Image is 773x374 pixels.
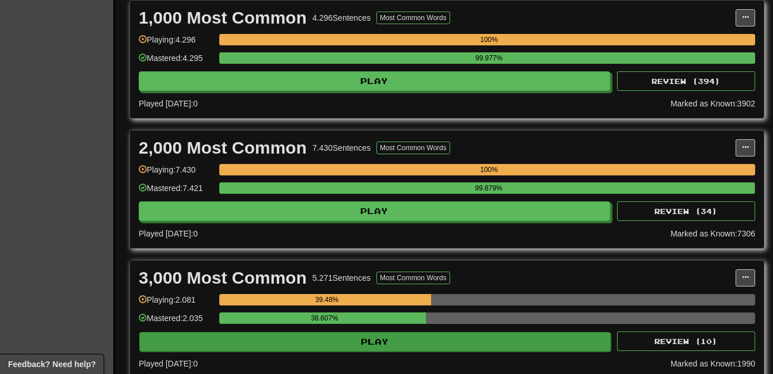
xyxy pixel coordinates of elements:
[139,182,214,201] div: Mastered: 7.421
[223,294,431,306] div: 39.48%
[313,142,371,154] div: 7.430 Sentences
[139,312,214,331] div: Mastered: 2.035
[139,99,197,108] span: Played [DATE]: 0
[139,269,307,287] div: 3,000 Most Common
[313,272,371,284] div: 5.271 Sentences
[139,359,197,368] span: Played [DATE]: 0
[617,331,755,351] button: Review (10)
[223,312,426,324] div: 38.607%
[376,272,450,284] button: Most Common Words
[313,12,371,24] div: 4.296 Sentences
[223,34,755,45] div: 100%
[139,332,611,352] button: Play
[617,201,755,221] button: Review (34)
[671,358,755,369] div: Marked as Known: 1990
[223,164,755,175] div: 100%
[139,201,610,221] button: Play
[671,98,755,109] div: Marked as Known: 3902
[223,182,755,194] div: 99.879%
[139,229,197,238] span: Played [DATE]: 0
[139,294,214,313] div: Playing: 2.081
[139,52,214,71] div: Mastered: 4.295
[139,71,610,91] button: Play
[139,139,307,157] div: 2,000 Most Common
[376,142,450,154] button: Most Common Words
[223,52,755,64] div: 99.977%
[376,12,450,24] button: Most Common Words
[8,358,96,370] span: Open feedback widget
[617,71,755,91] button: Review (394)
[139,9,307,26] div: 1,000 Most Common
[671,228,755,239] div: Marked as Known: 7306
[139,34,214,53] div: Playing: 4.296
[139,164,214,183] div: Playing: 7.430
